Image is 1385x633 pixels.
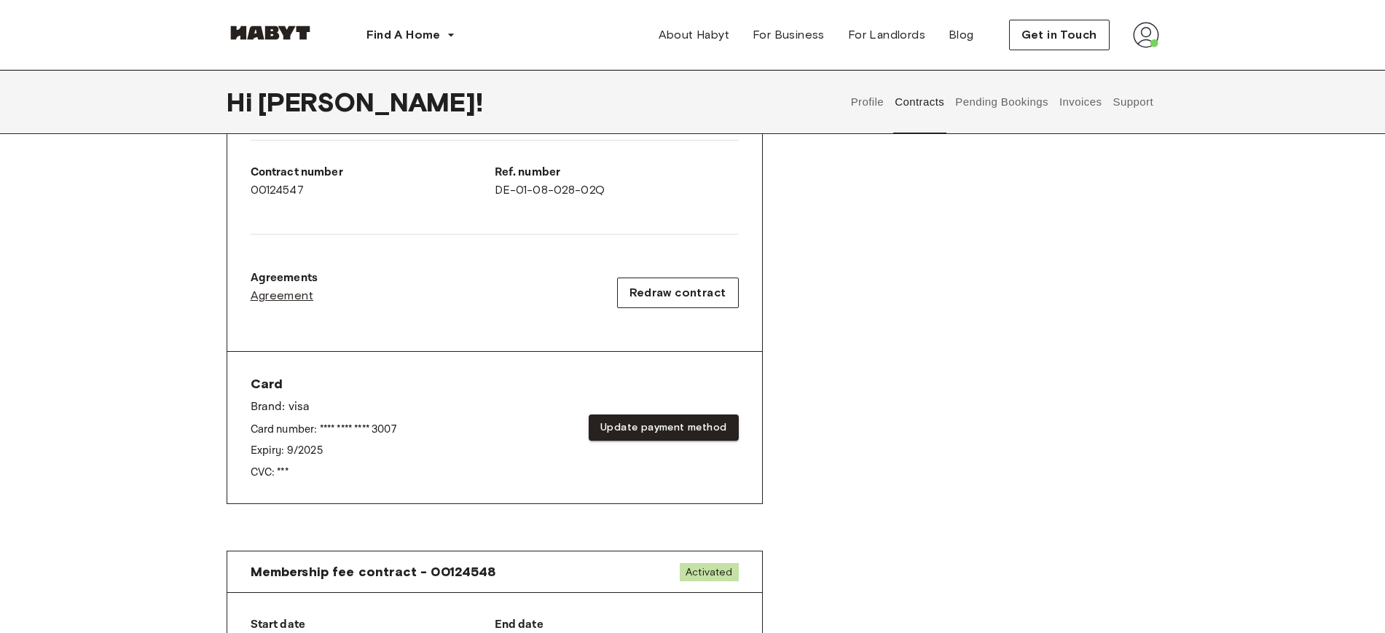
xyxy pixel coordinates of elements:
[251,287,318,304] a: Agreement
[251,398,396,416] p: Brand: visa
[659,26,729,44] span: About Habyt
[227,87,258,117] span: Hi
[251,563,496,581] span: Membership fee contract - 00124548
[251,164,495,199] div: 00124547
[251,443,396,458] p: Expiry: 9 / 2025
[629,284,726,302] span: Redraw contract
[753,26,825,44] span: For Business
[680,563,738,581] span: Activated
[617,278,739,308] button: Redraw contract
[1021,26,1097,44] span: Get in Touch
[647,20,741,50] a: About Habyt
[366,26,441,44] span: Find A Home
[845,70,1158,134] div: user profile tabs
[1009,20,1110,50] button: Get in Touch
[893,70,946,134] button: Contracts
[251,375,396,393] span: Card
[1133,22,1159,48] img: avatar
[258,87,483,117] span: [PERSON_NAME] !
[495,164,739,181] p: Ref. number
[1111,70,1156,134] button: Support
[954,70,1051,134] button: Pending Bookings
[251,287,314,304] span: Agreement
[937,20,986,50] a: Blog
[251,270,318,287] p: Agreements
[949,26,974,44] span: Blog
[355,20,467,50] button: Find A Home
[849,70,886,134] button: Profile
[848,26,925,44] span: For Landlords
[836,20,937,50] a: For Landlords
[227,25,314,40] img: Habyt
[589,414,738,441] button: Update payment method
[251,164,495,181] p: Contract number
[1057,70,1103,134] button: Invoices
[495,164,739,199] div: DE-01-08-028-02Q
[741,20,836,50] a: For Business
